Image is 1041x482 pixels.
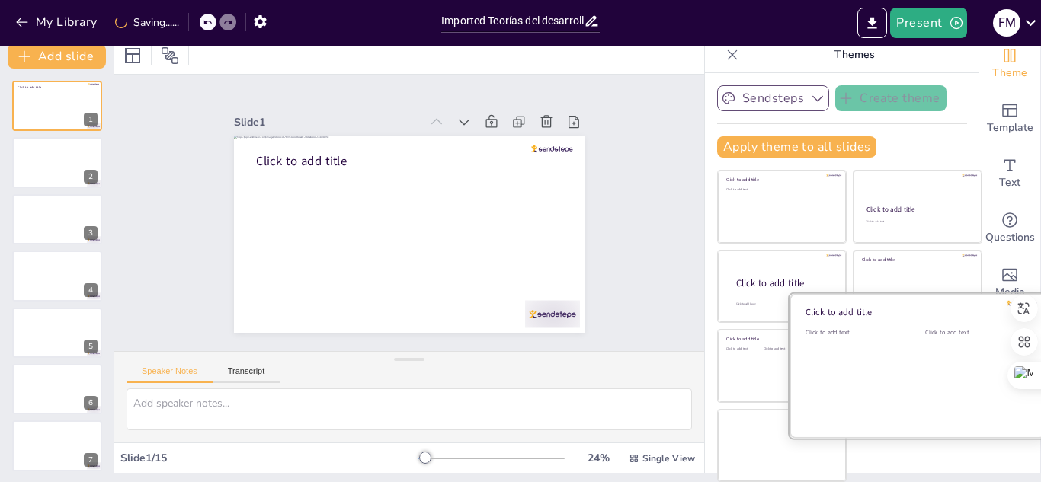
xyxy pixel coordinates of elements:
button: Transcript [213,366,280,383]
button: My Library [11,10,104,34]
div: Click to add text [726,347,761,351]
div: Saving...... [115,15,179,30]
span: Single View [642,452,695,464]
div: 4 [84,283,98,297]
div: Change the overall theme [979,37,1040,91]
button: Apply theme to all slides [717,136,876,158]
span: Media [995,284,1025,301]
div: Add images, graphics, shapes or video [979,256,1040,311]
div: 3 [12,194,102,244]
span: Position [161,46,179,65]
div: Click to add text [726,188,835,192]
div: 5 [84,340,98,353]
div: 3 [84,226,98,240]
button: F M [993,8,1020,38]
div: 1 [84,113,98,126]
div: 5 [12,308,102,358]
span: Theme [992,65,1027,81]
button: Sendsteps [717,85,829,111]
div: 4 [12,251,102,301]
div: Click to add text [806,328,902,337]
span: Text [999,174,1020,191]
span: Template [987,120,1033,136]
div: Click to add text [764,347,798,351]
div: 6 [12,364,102,414]
div: 7 [12,420,102,471]
div: Get real-time input from your audience [979,201,1040,256]
div: Add ready made slides [979,91,1040,146]
div: Click to add title [866,205,968,214]
div: 7 [84,453,98,467]
div: Click to add body [736,302,832,305]
input: Insert title [441,10,584,32]
button: Speaker Notes [127,366,213,383]
div: 1 [12,81,102,131]
div: 2 [12,137,102,187]
div: Click to add title [736,276,834,289]
div: Add text boxes [979,146,1040,201]
div: F M [993,9,1020,37]
span: Click to add title [450,273,542,318]
div: Click to add title [862,257,971,263]
span: Questions [985,229,1035,246]
span: Click to add title [18,85,41,90]
button: Create theme [835,85,947,111]
div: Slide 1 / 15 [120,451,418,465]
button: Export to PowerPoint [857,8,887,38]
div: Click to add title [726,336,835,342]
div: Slide 1 [369,289,550,361]
div: Layout [120,43,145,68]
div: 2 [84,170,98,184]
div: Click to add text [925,328,1022,337]
div: Click to add title [806,306,1023,318]
button: Add slide [8,44,106,69]
div: 24 % [580,451,617,465]
div: Click to add title [726,177,835,183]
div: 6 [84,396,98,410]
div: Click to add text [866,220,967,224]
p: Themes [745,37,964,73]
button: Present [890,8,966,38]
